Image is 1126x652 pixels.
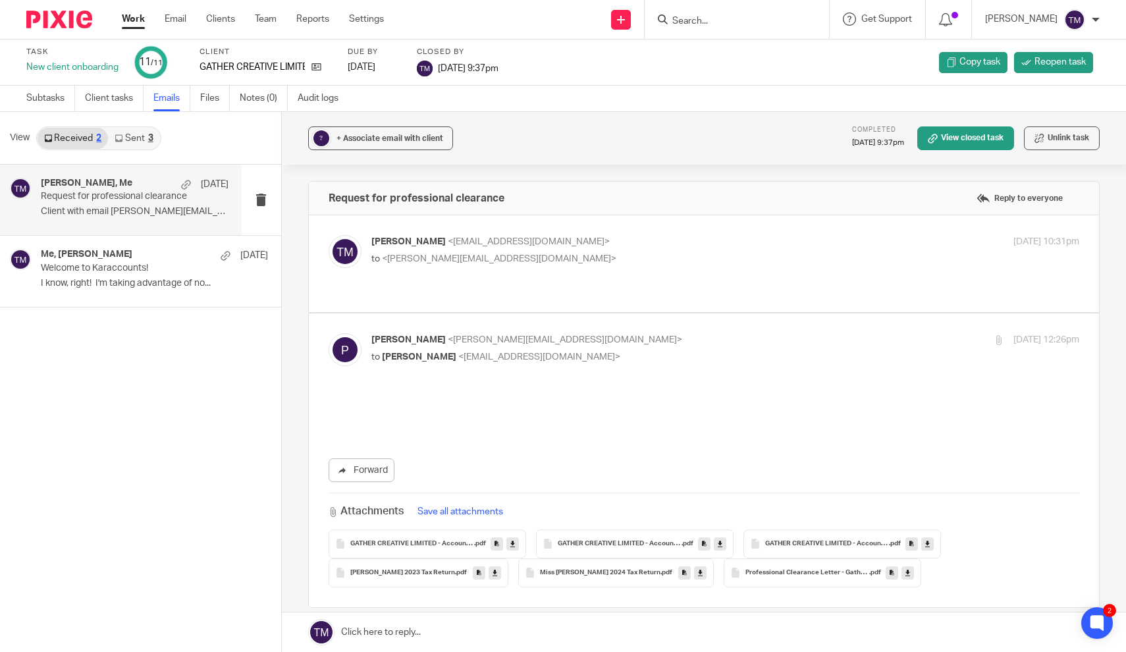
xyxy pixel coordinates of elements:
[240,86,288,111] a: Notes (0)
[743,530,941,558] button: GATHER CREATIVE LIMITED - Accounts - [DATE].pdf
[348,61,400,74] div: [DATE]
[536,530,734,558] button: GATHER CREATIVE LIMITED - Accounts - [DATE].pdf
[458,352,620,362] span: <[EMAIL_ADDRESS][DOMAIN_NAME]>
[329,458,394,482] a: Forward
[417,47,498,57] label: Closed by
[313,130,329,146] div: ?
[201,178,228,191] p: [DATE]
[671,16,790,28] input: Search
[255,13,277,26] a: Team
[540,569,660,577] span: Miss [PERSON_NAME] 2024 Tax Return
[153,86,190,111] a: Emails
[474,540,486,548] span: .pdf
[660,569,672,577] span: .pdf
[448,335,682,344] span: <[PERSON_NAME][EMAIL_ADDRESS][DOMAIN_NAME]>
[438,63,498,72] span: [DATE] 9:37pm
[108,128,159,149] a: Sent3
[455,569,467,577] span: .pdf
[448,237,610,246] span: <[EMAIL_ADDRESS][DOMAIN_NAME]>
[41,191,191,202] p: Request for professional clearance
[41,278,268,289] p: I know, right! I'm taking advantage of no...
[973,188,1066,208] label: Reply to everyone
[298,86,348,111] a: Audit logs
[10,131,30,145] span: View
[200,86,230,111] a: Files
[371,352,380,362] span: to
[329,530,526,558] button: GATHER CREATIVE LIMITED - Accounts - [DATE].pdf
[1013,235,1079,249] p: [DATE] 10:31pm
[38,128,108,149] a: Received2
[139,55,163,70] div: 11
[240,249,268,262] p: [DATE]
[26,86,75,111] a: Subtasks
[96,134,101,143] div: 2
[558,540,682,548] span: GATHER CREATIVE LIMITED - Accounts - [DATE]
[85,86,144,111] a: Client tasks
[26,11,92,28] img: Pixie
[682,540,693,548] span: .pdf
[349,13,384,26] a: Settings
[917,126,1014,150] a: View closed task
[10,249,31,270] img: svg%3E
[382,254,616,263] span: <[PERSON_NAME][EMAIL_ADDRESS][DOMAIN_NAME]>
[336,134,443,142] span: + Associate email with client
[1013,333,1079,347] p: [DATE] 12:26pm
[371,335,446,344] span: [PERSON_NAME]
[985,13,1058,26] p: [PERSON_NAME]
[329,192,504,205] h4: Request for professional clearance
[417,61,433,76] img: svg%3E
[26,47,119,57] label: Task
[765,540,889,548] span: GATHER CREATIVE LIMITED - Accounts - [DATE]
[41,249,132,260] h4: Me, [PERSON_NAME]
[1014,52,1093,73] a: Reopen task
[350,569,455,577] span: [PERSON_NAME] 2023 Tax Return
[1064,9,1085,30] img: svg%3E
[206,13,235,26] a: Clients
[41,206,228,217] p: Client with email [PERSON_NAME][EMAIL_ADDRESS][DOMAIN_NAME]...
[414,504,507,519] button: Save all attachments
[10,178,31,199] img: svg%3E
[348,47,400,57] label: Due by
[329,504,404,519] h3: Attachments
[371,254,380,263] span: to
[122,13,145,26] a: Work
[308,126,453,150] button: ? + Associate email with client
[165,13,186,26] a: Email
[724,558,921,587] button: Professional Clearance Letter - Gather Creative Limited.pdf
[889,540,901,548] span: .pdf
[959,55,1000,68] span: Copy task
[518,558,714,587] button: Miss [PERSON_NAME] 2024 Tax Return.pdf
[148,134,153,143] div: 3
[329,558,508,587] button: [PERSON_NAME] 2023 Tax Return.pdf
[869,569,881,577] span: .pdf
[200,61,305,74] p: GATHER CREATIVE LIMITED
[151,59,163,67] small: /11
[26,61,119,74] div: New client onboarding
[329,333,362,366] img: svg%3E
[1103,604,1116,617] div: 2
[41,263,223,274] p: Welcome to Karaccounts!
[296,13,329,26] a: Reports
[745,569,869,577] span: Professional Clearance Letter - Gather Creative Limited
[329,235,362,268] img: svg%3E
[861,14,912,24] span: Get Support
[1034,55,1086,68] span: Reopen task
[371,237,446,246] span: [PERSON_NAME]
[350,540,474,548] span: GATHER CREATIVE LIMITED - Accounts - [DATE]
[852,126,896,133] span: Completed
[852,138,904,148] p: [DATE] 9:37pm
[200,47,331,57] label: Client
[41,178,132,189] h4: [PERSON_NAME], Me
[382,352,456,362] span: [PERSON_NAME]
[939,52,1007,73] a: Copy task
[1024,126,1100,150] button: Unlink task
